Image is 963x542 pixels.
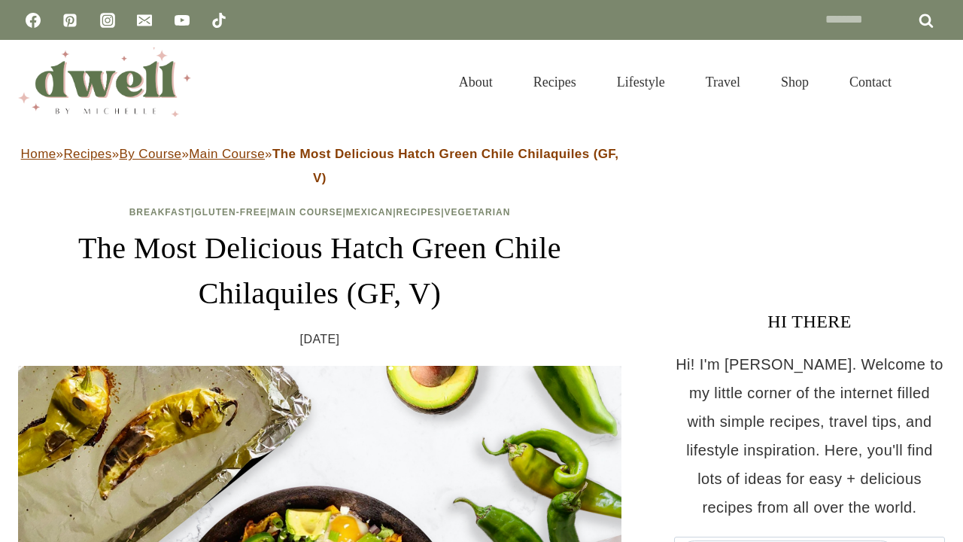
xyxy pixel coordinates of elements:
a: Pinterest [55,5,85,35]
a: TikTok [204,5,234,35]
h3: HI THERE [674,308,945,335]
button: View Search Form [919,69,945,95]
a: Recipes [63,147,111,161]
a: Main Course [270,207,342,218]
a: About [439,56,513,108]
a: Email [129,5,159,35]
a: Home [21,147,56,161]
a: Recipes [396,207,441,218]
span: » » » » [21,147,619,185]
a: By Course [119,147,181,161]
a: Contact [829,56,912,108]
a: Lifestyle [597,56,685,108]
h1: The Most Delicious Hatch Green Chile Chilaquiles (GF, V) [18,226,621,316]
a: Main Course [189,147,265,161]
a: Vegetarian [445,207,511,218]
span: | | | | | [129,207,511,218]
img: DWELL by michelle [18,47,191,117]
nav: Primary Navigation [439,56,912,108]
a: Mexican [346,207,393,218]
a: Gluten-Free [194,207,266,218]
strong: The Most Delicious Hatch Green Chile Chilaquiles (GF, V) [272,147,618,185]
a: Travel [685,56,761,108]
a: YouTube [167,5,197,35]
time: [DATE] [300,328,340,351]
a: Instagram [93,5,123,35]
a: Facebook [18,5,48,35]
a: Recipes [513,56,597,108]
p: Hi! I'm [PERSON_NAME]. Welcome to my little corner of the internet filled with simple recipes, tr... [674,350,945,522]
a: Breakfast [129,207,191,218]
a: Shop [761,56,829,108]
